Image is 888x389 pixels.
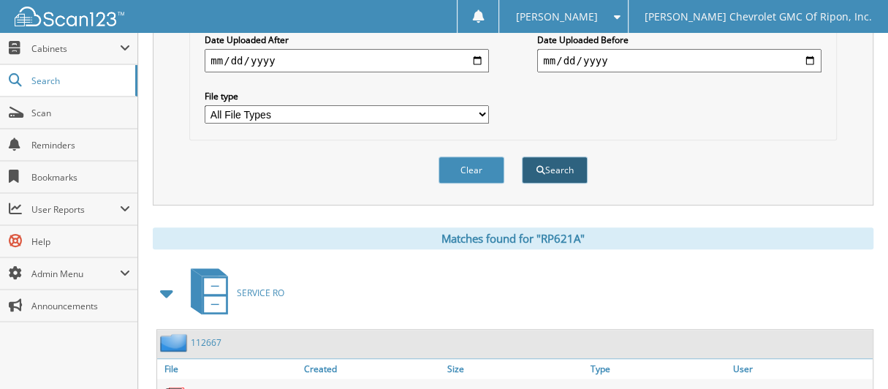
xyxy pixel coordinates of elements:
span: [PERSON_NAME] Chevrolet GMC Of Ripon, Inc. [645,12,872,21]
span: Help [31,235,130,248]
a: User [729,359,873,379]
img: scan123-logo-white.svg [15,7,124,26]
span: [PERSON_NAME] [516,12,598,21]
span: SERVICE RO [237,287,284,299]
span: Cabinets [31,42,120,55]
label: Date Uploaded Before [537,34,821,46]
iframe: Chat Widget [815,319,888,389]
span: Scan [31,107,130,119]
a: File [157,359,300,379]
div: Matches found for "RP621A" [153,227,873,249]
a: Created [300,359,444,379]
span: Admin Menu [31,268,120,280]
a: Size [444,359,587,379]
a: Type [586,359,729,379]
label: Date Uploaded After [205,34,489,46]
span: Reminders [31,139,130,151]
img: folder2.png [160,333,191,352]
input: start [205,49,489,72]
span: Bookmarks [31,171,130,184]
span: Search [31,75,128,87]
a: SERVICE RO [182,264,284,322]
span: Announcements [31,300,130,312]
button: Clear [439,156,504,184]
a: 112667 [191,336,221,349]
span: User Reports [31,203,120,216]
label: File type [205,90,489,102]
button: Search [522,156,588,184]
input: end [537,49,821,72]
